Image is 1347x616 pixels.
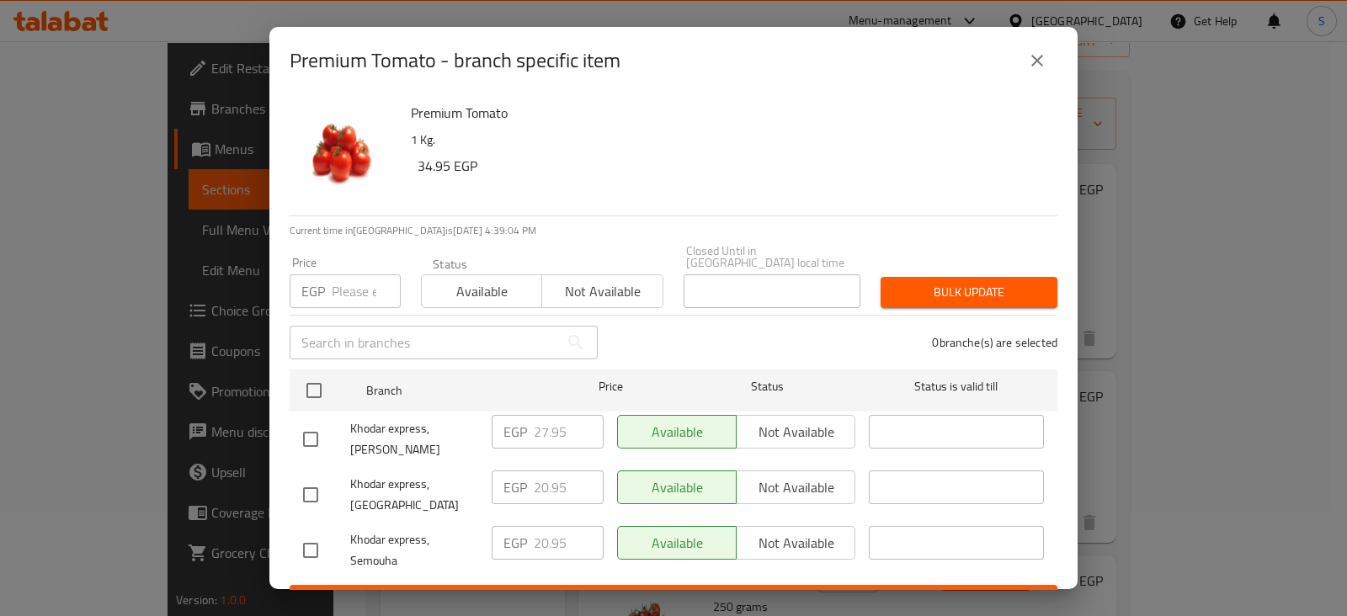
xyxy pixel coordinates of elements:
[534,415,604,449] input: Please enter price
[429,279,535,304] span: Available
[332,274,401,308] input: Please enter price
[541,274,663,308] button: Not available
[290,47,620,74] h2: Premium Tomato - branch specific item
[290,101,397,209] img: Premium Tomato
[503,533,527,553] p: EGP
[1017,40,1057,81] button: close
[411,101,1044,125] h6: Premium Tomato
[680,376,855,397] span: Status
[350,529,478,571] span: Khodar express, Semouha
[932,334,1057,351] p: 0 branche(s) are selected
[503,477,527,497] p: EGP
[290,223,1057,238] p: Current time in [GEOGRAPHIC_DATA] is [DATE] 4:39:04 PM
[869,376,1044,397] span: Status is valid till
[894,282,1044,303] span: Bulk update
[301,281,325,301] p: EGP
[503,422,527,442] p: EGP
[534,526,604,560] input: Please enter price
[290,326,559,359] input: Search in branches
[290,585,1057,616] button: Save
[421,274,542,308] button: Available
[411,130,1044,151] p: 1 Kg.
[350,474,478,516] span: Khodar express, [GEOGRAPHIC_DATA]
[418,154,1044,178] h6: 34.95 EGP
[549,279,656,304] span: Not available
[350,418,478,460] span: Khodar express, [PERSON_NAME]
[555,376,667,397] span: Price
[534,470,604,504] input: Please enter price
[366,380,541,401] span: Branch
[881,277,1057,308] button: Bulk update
